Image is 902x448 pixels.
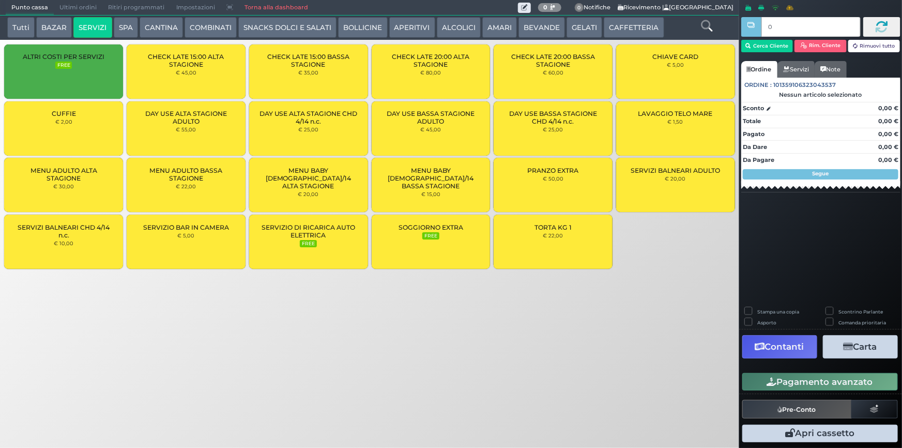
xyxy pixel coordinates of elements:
[794,40,847,52] button: Rim. Cliente
[143,223,229,231] span: SERVIZIO BAR IN CAMERA
[176,69,196,76] small: € 45,00
[389,17,435,38] button: APERITIVI
[55,62,72,69] small: FREE
[665,175,686,182] small: € 20,00
[380,53,481,68] span: CHECK LATE 20:00 ALTA STAGIONE
[604,17,664,38] button: CAFFETTERIA
[878,130,898,138] strong: 0,00 €
[135,53,237,68] span: CHECK LATE 15:00 ALTA STAGIONE
[813,170,829,177] strong: Segue
[502,53,604,68] span: CHECK LATE 20:00 BASSA STAGIONE
[743,117,761,125] strong: Totale
[631,167,720,174] span: SERVIZI BALNEARI ADULTO
[878,104,898,112] strong: 0,00 €
[176,126,196,132] small: € 55,00
[741,40,793,52] button: Cerca Cliente
[839,308,883,315] label: Scontrino Parlante
[652,53,698,61] span: CHIAVE CARD
[742,400,852,419] button: Pre-Conto
[638,110,713,117] span: LAVAGGIO TELO MARE
[743,130,765,138] strong: Pagato
[52,110,76,117] span: CUFFIE
[7,17,35,38] button: Tutti
[518,17,565,38] button: BEVANDE
[399,223,463,231] span: SOGGIORNO EXTRA
[567,17,602,38] button: GELATI
[421,191,440,197] small: € 15,00
[534,223,572,231] span: TORTA KG 1
[13,167,114,182] span: MENU ADULTO ALTA STAGIONE
[743,143,767,151] strong: Da Dare
[742,335,817,359] button: Contanti
[743,104,764,113] strong: Sconto
[543,126,563,132] small: € 25,00
[543,4,547,11] b: 0
[761,17,860,37] input: Codice Cliente
[238,17,337,38] button: SNACKS DOLCI E SALATI
[422,232,439,240] small: FREE
[171,1,221,15] span: Impostazioni
[36,17,72,38] button: BAZAR
[177,232,194,238] small: € 5,00
[258,110,359,125] span: DAY USE ALTA STAGIONE CHD 4/14 n.c.
[298,126,318,132] small: € 25,00
[745,81,772,89] span: Ordine :
[437,17,481,38] button: ALCOLICI
[742,373,898,391] button: Pagamento avanzato
[502,110,604,125] span: DAY USE BASSA STAGIONE CHD 4/14 n.c.
[757,308,799,315] label: Stampa una copia
[848,40,900,52] button: Rimuovi tutto
[55,118,72,125] small: € 2,00
[73,17,112,38] button: SERVIZI
[54,1,102,15] span: Ultimi ordini
[102,1,170,15] span: Ritiri programmati
[742,425,898,442] button: Apri cassetto
[420,69,441,76] small: € 80,00
[338,17,387,38] button: BOLLICINE
[420,126,441,132] small: € 45,00
[757,319,776,326] label: Asporto
[135,110,237,125] span: DAY USE ALTA STAGIONE ADULTO
[575,3,584,12] span: 0
[176,183,196,189] small: € 22,00
[668,118,683,125] small: € 1,50
[239,1,314,15] a: Torna alla dashboard
[53,183,74,189] small: € 30,00
[114,17,138,38] button: SPA
[13,223,114,239] span: SERVIZI BALNEARI CHD 4/14 n.c.
[140,17,183,38] button: CANTINA
[815,61,846,78] a: Note
[774,81,836,89] span: 101359106323043537
[185,17,237,38] button: COMBINATI
[380,167,481,190] span: MENU BABY [DEMOGRAPHIC_DATA]/14 BASSA STAGIONE
[6,1,54,15] span: Punto cassa
[823,335,898,359] button: Carta
[878,156,898,163] strong: 0,00 €
[777,61,815,78] a: Servizi
[839,319,886,326] label: Comanda prioritaria
[878,117,898,125] strong: 0,00 €
[741,61,777,78] a: Ordine
[743,156,774,163] strong: Da Pagare
[135,167,237,182] span: MENU ADULTO BASSA STAGIONE
[380,110,481,125] span: DAY USE BASSA STAGIONE ADULTO
[741,91,900,98] div: Nessun articolo selezionato
[258,223,359,239] span: SERVIZIO DI RICARICA AUTO ELETTRICA
[878,143,898,151] strong: 0,00 €
[298,191,319,197] small: € 20,00
[258,167,359,190] span: MENU BABY [DEMOGRAPHIC_DATA]/14 ALTA STAGIONE
[482,17,517,38] button: AMARI
[667,62,684,68] small: € 5,00
[54,240,73,246] small: € 10,00
[298,69,318,76] small: € 35,00
[23,53,104,61] span: ALTRI COSTI PER SERVIZI
[300,240,316,247] small: FREE
[258,53,359,68] span: CHECK LATE 15:00 BASSA STAGIONE
[543,232,563,238] small: € 22,00
[543,69,563,76] small: € 60,00
[543,175,563,182] small: € 50,00
[528,167,579,174] span: PRANZO EXTRA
